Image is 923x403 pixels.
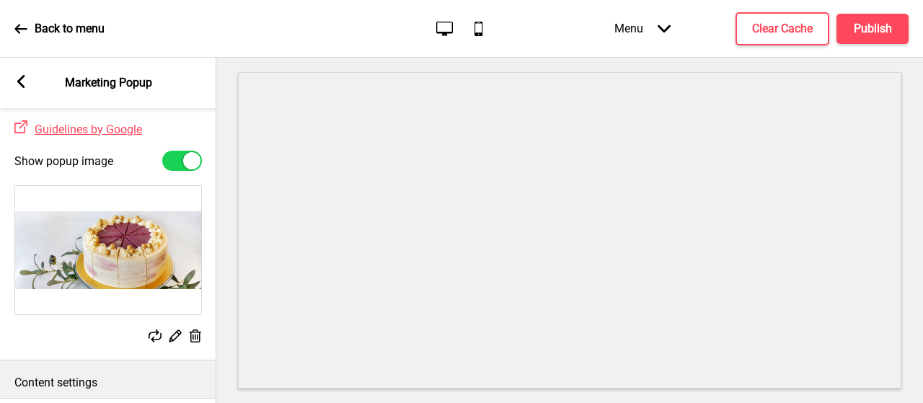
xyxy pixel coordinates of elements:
[14,154,113,168] label: Show popup image
[65,75,152,91] p: Marketing Popup
[736,12,829,45] button: Clear Cache
[27,123,142,136] a: Guidelines by Google
[836,14,909,44] button: Publish
[752,21,813,37] h4: Clear Cache
[14,9,105,48] a: Back to menu
[15,186,201,314] img: Image
[600,7,685,50] div: Menu
[854,21,892,37] h4: Publish
[35,123,142,136] span: Guidelines by Google
[14,375,202,391] p: Content settings
[35,21,105,37] p: Back to menu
